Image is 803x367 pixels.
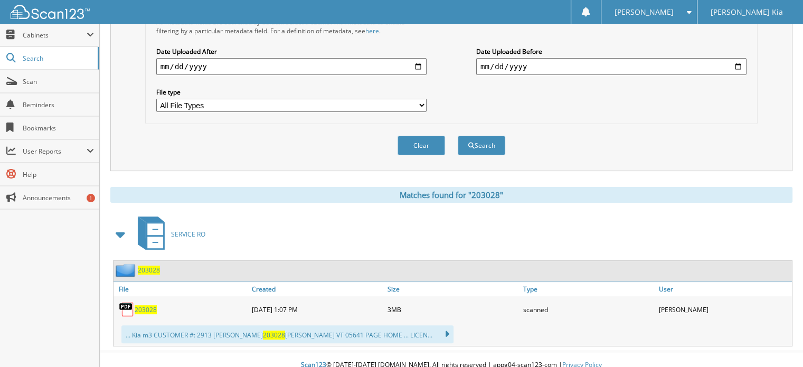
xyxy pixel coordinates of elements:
div: [PERSON_NAME] [656,299,792,320]
a: Type [521,282,656,296]
div: scanned [521,299,656,320]
div: 1 [87,194,95,202]
a: Size [385,282,521,296]
span: [PERSON_NAME] Kia [711,9,783,15]
a: SERVICE RO [131,213,205,255]
button: Clear [398,136,445,155]
span: Help [23,170,94,179]
a: 203028 [138,266,160,275]
div: 3MB [385,299,521,320]
a: Created [249,282,385,296]
input: end [476,58,747,75]
span: [PERSON_NAME] [615,9,674,15]
span: Announcements [23,193,94,202]
span: Reminders [23,100,94,109]
button: Search [458,136,505,155]
span: Search [23,54,92,63]
span: 203028 [263,331,285,340]
div: [DATE] 1:07 PM [249,299,385,320]
div: All metadata fields are searched by default. Select a cabinet with metadata to enable filtering b... [156,17,427,35]
label: Date Uploaded After [156,47,427,56]
span: Cabinets [23,31,87,40]
a: User [656,282,792,296]
span: SERVICE RO [171,230,205,239]
a: here [365,26,379,35]
label: Date Uploaded Before [476,47,747,56]
a: 203028 [135,305,157,314]
span: Scan [23,77,94,86]
img: folder2.png [116,264,138,277]
a: File [114,282,249,296]
span: User Reports [23,147,87,156]
label: File type [156,88,427,97]
div: ... Kia m3 CUSTOMER #: 2913 [PERSON_NAME] [PERSON_NAME] VT 05641 PAGE HOME ... LICEN... [121,325,454,343]
img: scan123-logo-white.svg [11,5,90,19]
div: Matches found for "203028" [110,187,792,203]
img: PDF.png [119,302,135,317]
input: start [156,58,427,75]
span: Bookmarks [23,124,94,133]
